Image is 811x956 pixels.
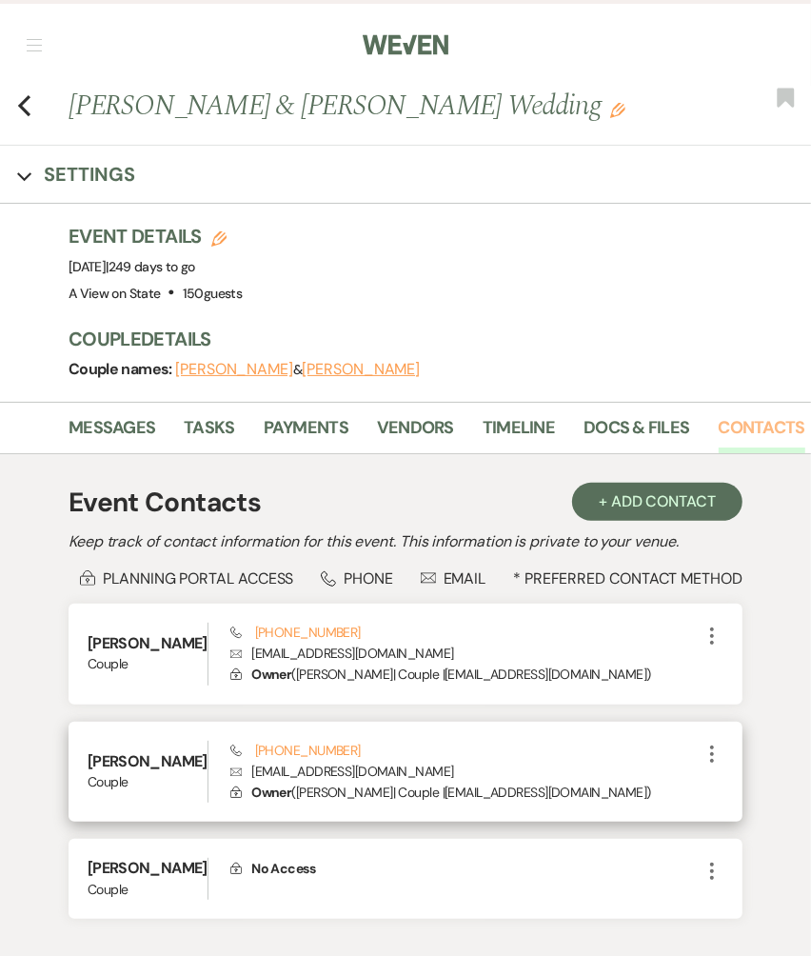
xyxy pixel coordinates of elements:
[69,326,792,352] h3: Couple Details
[251,666,291,683] span: Owner
[264,414,348,453] a: Payments
[69,223,242,249] h3: Event Details
[230,761,701,782] p: [EMAIL_ADDRESS][DOMAIN_NAME]
[321,568,393,588] div: Phone
[610,100,625,117] button: Edit
[88,880,208,900] span: Couple
[719,414,805,453] a: Contacts
[377,414,454,453] a: Vendors
[80,568,293,588] div: Planning Portal Access
[230,624,361,641] a: [PHONE_NUMBER]
[251,784,291,801] span: Owner
[584,414,689,453] a: Docs & Files
[69,285,160,302] span: A View on State
[88,772,208,792] span: Couple
[69,568,742,588] div: * Preferred Contact Method
[69,483,261,523] h1: Event Contacts
[88,858,208,879] h6: [PERSON_NAME]
[302,362,420,377] button: [PERSON_NAME]
[483,414,555,453] a: Timeline
[109,258,195,275] span: 249 days to go
[421,568,486,588] div: Email
[88,633,208,654] h6: [PERSON_NAME]
[69,414,155,453] a: Messages
[230,742,361,759] a: [PHONE_NUMBER]
[17,161,135,188] button: Settings
[175,362,293,377] button: [PERSON_NAME]
[175,361,420,378] span: &
[572,483,742,521] button: + Add Contact
[69,359,175,379] span: Couple names:
[230,643,701,664] p: [EMAIL_ADDRESS][DOMAIN_NAME]
[230,664,701,685] p: ( [PERSON_NAME] | Couple | [EMAIL_ADDRESS][DOMAIN_NAME] )
[251,860,315,877] span: No Access
[363,25,448,65] img: Weven Logo
[88,751,208,772] h6: [PERSON_NAME]
[183,285,242,302] span: 150 guests
[184,414,234,453] a: Tasks
[88,654,208,674] span: Couple
[44,161,135,188] h3: Settings
[69,86,655,126] h1: [PERSON_NAME] & [PERSON_NAME] Wedding
[106,258,194,275] span: |
[69,258,195,275] span: [DATE]
[230,782,701,803] p: ( [PERSON_NAME] | Couple | [EMAIL_ADDRESS][DOMAIN_NAME] )
[69,530,742,553] h2: Keep track of contact information for this event. This information is private to your venue.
